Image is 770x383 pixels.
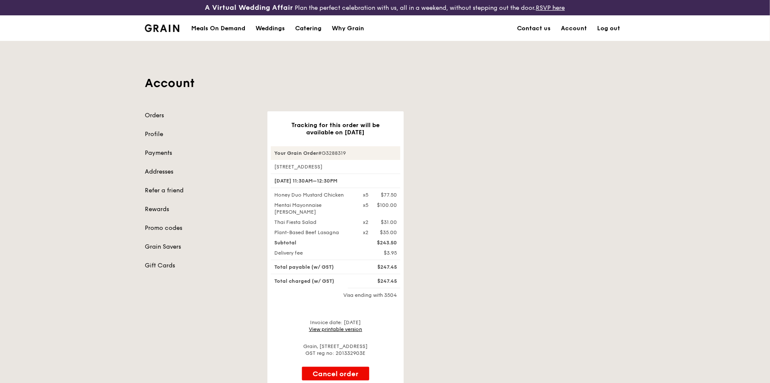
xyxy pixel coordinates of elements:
div: [STREET_ADDRESS] [271,163,400,170]
div: $77.50 [381,191,397,198]
div: Grain, [STREET_ADDRESS] GST reg no: 201332903E [271,343,400,357]
div: Plan the perfect celebration with us, all in a weekend, without stepping out the door. [140,3,630,12]
div: Invoice date: [DATE] [271,319,400,333]
div: $247.45 [358,278,402,284]
a: Refer a friend [145,186,257,195]
img: Grain [145,24,179,32]
div: $3.95 [358,250,402,256]
div: [DATE] 11:30AM–12:30PM [271,174,400,188]
h1: Account [145,75,625,91]
div: Honey Duo Mustard Chicken [269,191,358,198]
div: Thai Fiesta Salad [269,219,358,226]
a: Promo codes [145,224,257,232]
div: Visa ending with 3504 [271,292,400,299]
div: x5 [363,191,368,198]
div: Meals On Demand [191,16,245,41]
div: #G3288319 [271,146,400,160]
div: $243.50 [358,239,402,246]
a: Log out [592,16,625,41]
a: Addresses [145,168,257,176]
a: Weddings [250,16,290,41]
div: Delivery fee [269,250,358,256]
div: Weddings [256,16,285,41]
a: Payments [145,149,257,157]
div: Total charged (w/ GST) [269,278,358,284]
h3: A Virtual Wedding Affair [205,3,293,12]
div: $247.45 [358,264,402,270]
strong: Your Grain Order [274,150,318,156]
a: RSVP here [536,4,565,12]
span: Total payable (w/ GST) [274,264,334,270]
a: Orders [145,111,257,120]
a: Why Grain [327,16,369,41]
div: x5 [363,202,368,209]
a: Grain Savers [145,243,257,251]
a: Catering [290,16,327,41]
div: Catering [295,16,322,41]
div: $31.00 [381,219,397,226]
a: GrainGrain [145,15,179,41]
div: Plant-Based Beef Lasagna [269,229,358,236]
div: x2 [363,219,368,226]
h3: Tracking for this order will be available on [DATE] [281,122,390,136]
button: Cancel order [302,367,369,380]
a: Contact us [512,16,556,41]
a: Account [556,16,592,41]
div: Why Grain [332,16,364,41]
a: Rewards [145,205,257,214]
a: Gift Cards [145,261,257,270]
div: x2 [363,229,368,236]
div: Subtotal [269,239,358,246]
a: View printable version [309,326,362,332]
div: Mentai Mayonnaise [PERSON_NAME] [269,202,358,215]
div: $100.00 [377,202,397,209]
div: $35.00 [380,229,397,236]
a: Profile [145,130,257,139]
